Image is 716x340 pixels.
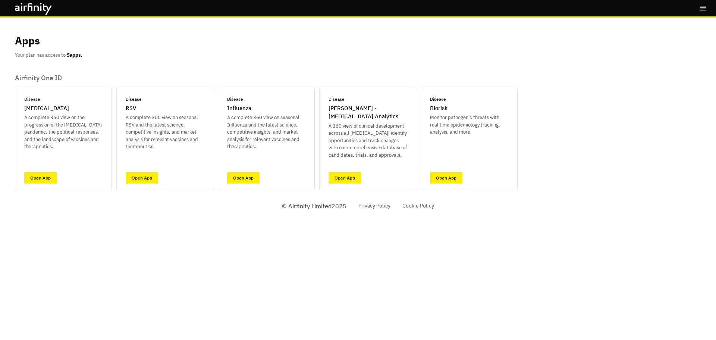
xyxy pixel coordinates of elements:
[358,202,390,210] a: Privacy Policy
[227,104,251,113] p: Influenza
[126,114,204,150] p: A complete 360 view on seasonal RSV and the latest science, competitive insights, and market anal...
[24,104,69,113] p: [MEDICAL_DATA]
[430,96,446,103] p: Disease
[329,96,345,103] p: Disease
[15,74,518,82] p: Airfinity One ID
[430,104,447,113] p: Biorisk
[329,172,361,184] a: Open App
[24,96,40,103] p: Disease
[430,172,462,184] a: Open App
[126,96,142,103] p: Disease
[24,172,57,184] a: Open App
[227,114,305,150] p: A complete 360 view on seasonal Influenza and the latest science, competitive insights, and marke...
[24,114,103,150] p: A complete 360 view on the progression of the [MEDICAL_DATA] pandemic, the political responses, a...
[227,172,260,184] a: Open App
[15,33,40,49] p: Apps
[329,104,407,121] p: [PERSON_NAME] - [MEDICAL_DATA] Analytics
[402,202,434,210] a: Cookie Policy
[126,104,136,113] p: RSV
[430,114,508,136] p: Monitor pathogenic threats with real time epidemiology tracking, analysis, and more.
[15,52,82,59] p: Your plan has access to
[126,172,158,184] a: Open App
[227,96,243,103] p: Disease
[67,52,82,58] b: 5 apps.
[329,122,407,159] p: A 360 view of clinical development across all [MEDICAL_DATA]; identify opportunities and track ch...
[282,202,346,210] p: © Airfinity Limited 2025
